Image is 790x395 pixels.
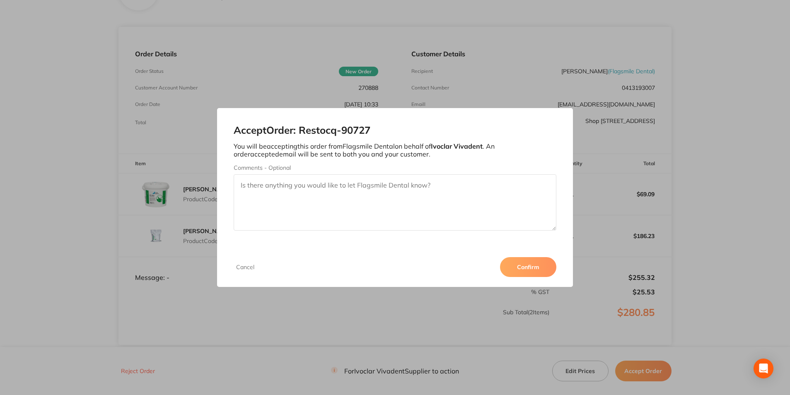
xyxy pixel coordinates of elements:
p: You will be accepting this order from Flagsmile Dental on behalf of . An order accepted email wil... [234,142,556,158]
h2: Accept Order: Restocq- 90727 [234,125,556,136]
b: Ivoclar Vivadent [431,142,483,150]
button: Cancel [234,263,257,271]
div: Open Intercom Messenger [754,359,773,378]
button: Confirm [500,257,556,277]
label: Comments - Optional [234,164,556,171]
